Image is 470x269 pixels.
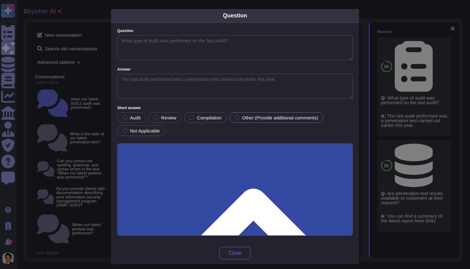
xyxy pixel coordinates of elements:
[117,74,353,99] textarea: The last audit performed was a penetration test carried out earlier this year.
[223,12,247,20] div: Question
[130,115,141,120] span: Audit
[197,115,221,120] span: Compilation
[130,128,160,133] span: Not Applicable
[219,247,251,259] button: Close
[161,115,176,120] span: Review
[229,251,242,256] span: Close
[117,67,353,71] label: Answer
[117,29,353,33] label: Question
[117,35,353,60] textarea: What type of audit was performed on the last audit?
[242,115,318,120] span: Other (Provide additional comments)
[117,106,353,110] label: Short answer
